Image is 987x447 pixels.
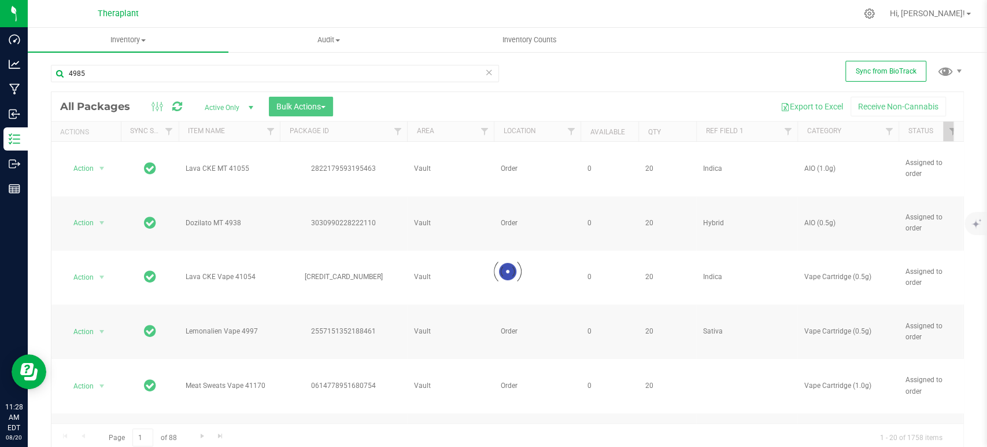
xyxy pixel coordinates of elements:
inline-svg: Inventory [9,133,20,145]
span: Inventory Counts [487,35,572,45]
div: Manage settings [862,8,877,19]
span: Theraplant [98,9,139,19]
span: Inventory [28,35,228,45]
span: Sync from BioTrack [856,67,916,75]
span: Hi, [PERSON_NAME]! [890,9,965,18]
input: Search Package ID, Item Name, SKU, Lot or Part Number... [51,65,499,82]
span: Audit [229,35,428,45]
a: Inventory Counts [429,28,630,52]
inline-svg: Reports [9,183,20,195]
iframe: Resource center [12,354,46,389]
inline-svg: Analytics [9,58,20,70]
inline-svg: Inbound [9,108,20,120]
button: Sync from BioTrack [845,61,926,82]
p: 08/20 [5,433,23,442]
a: Audit [228,28,429,52]
inline-svg: Dashboard [9,34,20,45]
a: Inventory [28,28,228,52]
inline-svg: Outbound [9,158,20,170]
span: Clear [485,65,493,80]
inline-svg: Manufacturing [9,83,20,95]
p: 11:28 AM EDT [5,402,23,433]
